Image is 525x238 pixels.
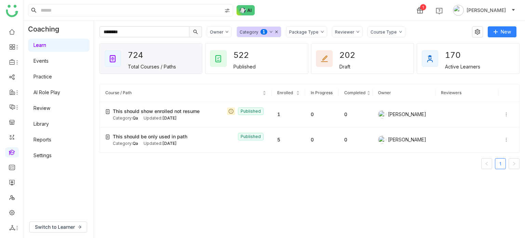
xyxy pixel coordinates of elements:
a: Events [33,58,49,64]
div: [PERSON_NAME] [378,136,430,144]
span: [PERSON_NAME] [467,7,506,14]
div: Category: [113,115,138,122]
img: total_courses.svg [109,54,117,63]
div: [PERSON_NAME] [378,110,430,118]
span: This should be only used in path [113,133,187,140]
img: ask-buddy-normal.svg [237,5,255,15]
img: logo [6,5,18,17]
div: Coaching [24,21,69,37]
a: Settings [33,152,52,158]
span: Course / Path [105,90,132,95]
nz-tag: Published [238,133,264,140]
span: Completed [344,90,365,95]
div: Reviewer [335,29,354,35]
div: 724 [128,48,152,62]
nz-badge-sup: 1 [260,29,267,35]
span: Owner [378,90,391,95]
button: New [488,26,516,37]
td: 1 [272,102,305,127]
a: Learn [33,42,46,48]
p: 1 [262,29,265,36]
span: Switch to Learner [35,223,75,231]
div: Owner [210,29,223,35]
div: Published [233,64,256,70]
img: 684a9aedde261c4b36a3ced9 [378,136,386,144]
div: Category: [113,140,138,147]
div: 1 [420,4,426,10]
span: [DATE] [162,115,177,121]
img: active_learners.svg [426,54,434,63]
a: Reports [33,137,51,142]
div: 202 [339,48,364,62]
img: create-new-course.svg [105,109,110,114]
span: Qa [133,141,138,146]
a: Practice [33,74,52,79]
img: published_courses.svg [214,54,223,63]
div: Category [240,29,258,35]
td: 0 [305,102,339,127]
span: Enrolled [277,90,293,95]
img: create-new-course.svg [105,135,110,139]
div: Updated: [144,115,177,122]
button: Switch to Learner [29,222,87,233]
a: AI Role Play [33,89,60,95]
a: Library [33,121,49,127]
img: avatar [453,5,464,16]
div: Course Type [371,29,397,35]
div: Updated: [144,140,177,147]
li: 1 [495,158,506,169]
img: search-type.svg [225,8,230,13]
div: Draft [339,64,350,70]
button: Next Page [509,158,520,169]
span: [DATE] [162,141,177,146]
td: 0 [339,102,372,127]
img: help.svg [436,8,443,14]
td: 0 [339,127,372,153]
img: 684a9aedde261c4b36a3ced9 [378,110,386,118]
div: 170 [445,48,470,62]
td: 5 [272,127,305,153]
div: Package Type [289,29,319,35]
img: draft_courses.svg [320,54,328,63]
span: New [501,28,511,36]
span: Qa [133,115,138,121]
nz-tag: Published [238,108,264,115]
span: In Progress [311,90,333,95]
div: Total Courses / Paths [128,64,176,70]
td: 0 [305,127,339,153]
div: Active Learners [445,64,480,70]
a: Review [33,105,50,111]
span: Reviewers [441,90,461,95]
button: [PERSON_NAME] [452,5,517,16]
a: 1 [495,159,506,169]
span: This should show enrolled not resume [113,108,200,115]
div: 522 [233,48,258,62]
button: Previous Page [481,158,492,169]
